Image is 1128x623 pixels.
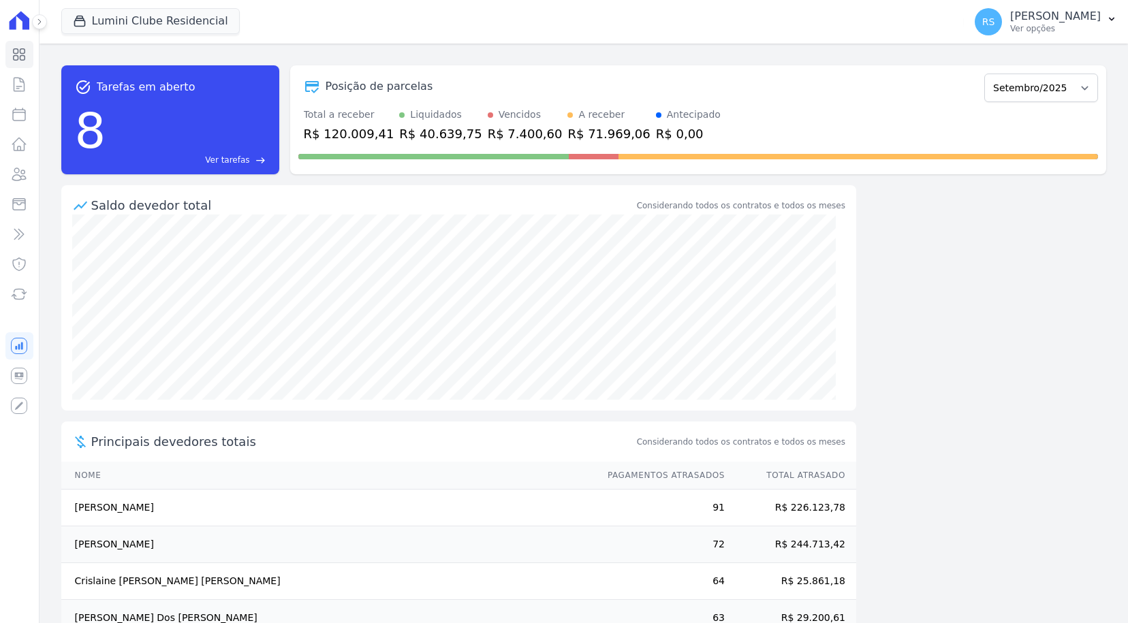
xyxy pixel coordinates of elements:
div: Vencidos [499,108,541,122]
span: Tarefas em aberto [97,79,195,95]
div: Considerando todos os contratos e todos os meses [637,199,845,212]
td: Crislaine [PERSON_NAME] [PERSON_NAME] [61,563,595,600]
p: [PERSON_NAME] [1010,10,1101,23]
div: R$ 40.639,75 [399,125,482,143]
td: R$ 244.713,42 [725,526,856,563]
th: Pagamentos Atrasados [595,462,725,490]
span: Considerando todos os contratos e todos os meses [637,436,845,448]
div: R$ 71.969,06 [567,125,650,143]
button: Lumini Clube Residencial [61,8,240,34]
span: Principais devedores totais [91,432,634,451]
a: Ver tarefas east [111,154,265,166]
td: R$ 25.861,18 [725,563,856,600]
th: Nome [61,462,595,490]
p: Ver opções [1010,23,1101,34]
button: RS [PERSON_NAME] Ver opções [964,3,1128,41]
div: Liquidados [410,108,462,122]
div: Antecipado [667,108,721,122]
div: R$ 0,00 [656,125,721,143]
div: Posição de parcelas [326,78,433,95]
div: Total a receber [304,108,394,122]
span: task_alt [75,79,91,95]
div: 8 [75,95,106,166]
span: RS [982,17,995,27]
td: [PERSON_NAME] [61,526,595,563]
span: east [255,155,266,165]
div: R$ 7.400,60 [488,125,563,143]
td: 91 [595,490,725,526]
span: Ver tarefas [205,154,249,166]
td: R$ 226.123,78 [725,490,856,526]
div: Saldo devedor total [91,196,634,214]
th: Total Atrasado [725,462,856,490]
div: A receber [578,108,625,122]
td: 72 [595,526,725,563]
div: R$ 120.009,41 [304,125,394,143]
td: 64 [595,563,725,600]
td: [PERSON_NAME] [61,490,595,526]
